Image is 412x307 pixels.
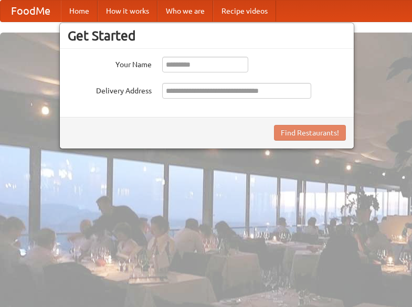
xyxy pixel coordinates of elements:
[98,1,157,22] a: How it works
[1,1,61,22] a: FoodMe
[68,57,152,70] label: Your Name
[68,28,346,44] h3: Get Started
[274,125,346,141] button: Find Restaurants!
[157,1,213,22] a: Who we are
[68,83,152,96] label: Delivery Address
[61,1,98,22] a: Home
[213,1,276,22] a: Recipe videos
